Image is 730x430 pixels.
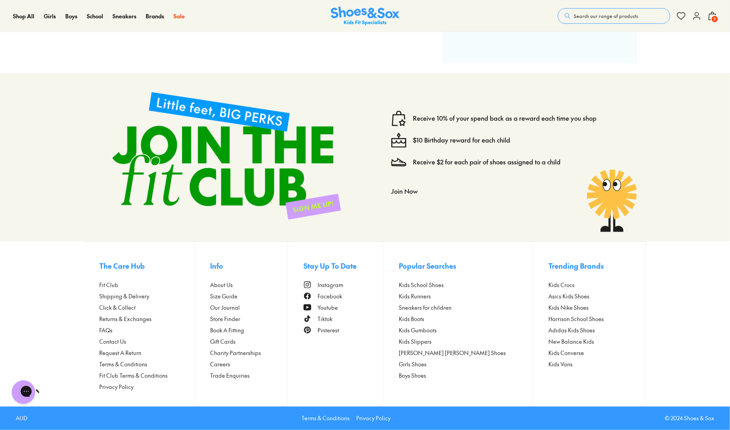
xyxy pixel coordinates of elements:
a: Careers [210,360,287,368]
span: Kids Boots [399,315,424,323]
span: FAQs [100,326,113,334]
a: Girls [44,12,56,20]
a: Kids School Shoes [399,281,532,289]
a: Adidas Kids Shoes [548,326,630,334]
a: New Balance Kids [548,337,630,346]
a: Click & Collect [100,303,195,312]
a: Fit Club Terms & Conditions [100,371,195,380]
span: About Us [210,281,233,289]
a: Facebook [303,292,383,300]
a: Youtube [303,303,383,312]
span: The Care Hub [100,260,145,271]
a: Sneakers for children [399,303,532,312]
a: Charity Partnerships [210,349,287,357]
button: Stay Up To Date [303,257,383,275]
img: SNS_Logo_Responsive.svg [331,7,400,26]
a: Pinterest [303,326,383,334]
a: Trade Enquiries [210,371,287,380]
a: Our Journal [210,303,287,312]
a: Kids Converse [548,349,630,357]
span: Kids Crocs [548,281,575,289]
a: School [87,12,103,20]
a: Privacy Policy [356,414,391,422]
a: FAQs [100,326,195,334]
span: Our Journal [210,303,240,312]
span: [PERSON_NAME] [PERSON_NAME] Shoes [399,349,506,357]
button: Join Now [391,182,418,200]
img: vector1.svg [391,111,407,126]
span: Privacy Policy [100,383,134,391]
span: Store Finder [210,315,240,323]
button: Info [210,257,287,275]
span: Popular Searches [399,260,456,271]
a: Kids Crocs [548,281,630,289]
span: Kids Nike Shoes [548,303,589,312]
a: Instagram [303,281,383,289]
a: Store Finder [210,315,287,323]
a: Fit Club [100,281,195,289]
button: 2 [708,7,717,25]
a: Girls Shoes [399,360,532,368]
span: 2 [711,15,719,23]
a: $10 Birthday reward for each child [413,136,510,145]
a: Kids Runners [399,292,532,300]
span: Search our range of products [574,12,638,20]
span: Kids Vans [548,360,573,368]
a: Kids Gumboots [399,326,532,334]
button: Trending Brands [548,257,630,275]
a: Asics Kids Shoes [548,292,630,300]
a: Boys Shoes [399,371,532,380]
span: Tiktok [318,315,332,323]
a: Returns & Exchanges [100,315,195,323]
iframe: Gorgias live chat messenger [8,378,39,407]
span: Boys Shoes [399,371,426,380]
span: Asics Kids Shoes [548,292,589,300]
span: Gift Cards [210,337,236,346]
a: Sneakers [112,12,136,20]
a: Request A Return [100,349,195,357]
a: Terms & Conditions [302,414,350,422]
img: cake--candle-birthday-event-special-sweet-cake-bake.svg [391,132,407,148]
a: Shop All [13,12,34,20]
span: Pinterest [318,326,339,334]
span: Facebook [318,292,342,300]
span: Stay Up To Date [303,260,357,271]
span: Charity Partnerships [210,349,261,357]
span: Kids Converse [548,349,584,357]
span: Instagram [318,281,343,289]
a: Terms & Conditions [100,360,195,368]
a: Privacy Policy [100,383,195,391]
a: Boys [65,12,77,20]
a: Receive $2 for each pair of shoes assigned to a child [413,158,560,166]
span: New Balance Kids [548,337,594,346]
a: Brands [146,12,164,20]
a: Book A Fitting [210,326,287,334]
button: Popular Searches [399,257,532,275]
span: Youtube [318,303,338,312]
a: About Us [210,281,287,289]
span: Adidas Kids Shoes [548,326,595,334]
span: Shipping & Delivery [100,292,150,300]
a: Contact Us [100,337,195,346]
a: [PERSON_NAME] [PERSON_NAME] Shoes [399,349,532,357]
a: Harrison School Shoes [548,315,630,323]
button: The Care Hub [100,257,195,275]
span: Kids Gumboots [399,326,437,334]
span: Trending Brands [548,260,604,271]
span: Fit Club [100,281,119,289]
span: Sneakers for children [399,303,452,312]
span: Kids Slippers [399,337,432,346]
span: Careers [210,360,230,368]
a: Shoes & Sox [331,7,400,26]
span: Returns & Exchanges [100,315,152,323]
span: Size Guide [210,292,237,300]
span: Fit Club Terms & Conditions [100,371,168,380]
span: Terms & Conditions [100,360,148,368]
